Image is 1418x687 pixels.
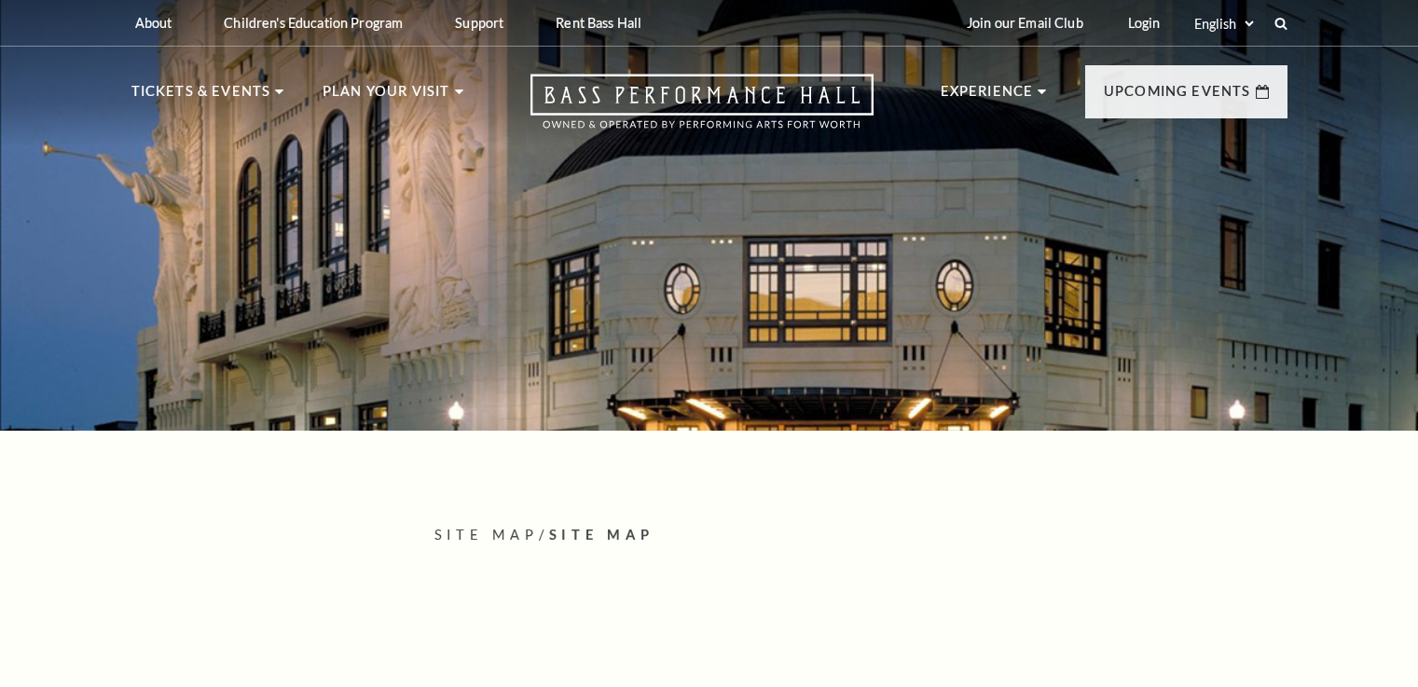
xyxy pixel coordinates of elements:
span: Site Map [549,527,655,543]
p: Children's Education Program [224,15,403,31]
span: Site Map [434,527,539,543]
p: Plan Your Visit [323,80,450,114]
p: Experience [941,80,1034,114]
select: Select: [1191,15,1257,33]
p: Upcoming Events [1104,80,1251,114]
p: Tickets & Events [131,80,271,114]
p: Support [455,15,503,31]
p: / [434,524,1287,547]
p: Rent Bass Hall [556,15,641,31]
p: About [135,15,172,31]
